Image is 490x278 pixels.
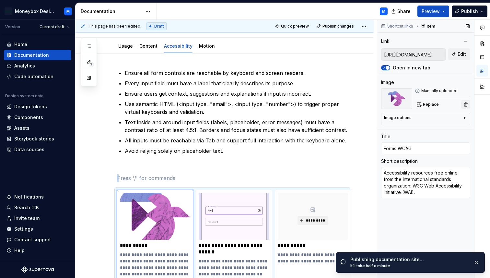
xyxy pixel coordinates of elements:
div: M [382,9,385,14]
button: Share [388,6,415,17]
button: Publish [452,6,487,17]
button: Publish changes [314,22,357,31]
p: Ensure users get context, suggestions and explanations if input is incorrect. [125,90,348,98]
button: Quick preview [273,22,312,31]
div: Link [381,38,390,44]
a: Accessibility [164,43,192,49]
a: Documentation [4,50,71,60]
div: Documentation [14,52,49,58]
div: Image [381,79,394,86]
textarea: Accessibility resources free online from the international standards organization: W3C Web Access... [381,167,470,198]
button: Image options [384,115,467,123]
span: Current draft [40,24,64,30]
a: Home [4,39,71,50]
p: Text inside and around input fields (labels, placeholder, error messages) must have a contrast ra... [125,118,348,134]
p: All inputs must be reachable via Tab and support full interaction with the keyboard alone. [125,137,348,144]
p: Use semantic HTML (<input type="email">, <input type="number">) to trigger proper virtual keyboar... [125,100,348,116]
div: Storybook stories [14,136,54,142]
span: Preview [422,8,440,15]
button: Edit [448,48,470,60]
a: Storybook stories [4,134,71,144]
p: Avoid relying solely on placeholder text. [125,147,348,155]
div: Design system data [5,93,43,99]
button: Moneybox Design SystemM [1,4,74,18]
button: Contact support [4,235,71,245]
a: Code automation [4,71,71,82]
button: Help [4,245,71,256]
span: Share [397,8,411,15]
div: Components [14,114,43,121]
a: Motion [199,43,215,49]
div: Publishing documentation site… [350,256,468,263]
div: Moneybox Design System [15,8,56,15]
span: Draft [154,24,164,29]
a: Assets [4,123,71,133]
div: Image options [384,115,412,120]
div: Accessibility [161,39,195,53]
img: WjHF4riC7maVlT9eNjGwcXpHUd9kVTpO91GpCEE252hvkP0kjcqSV-R_iD5Y4UlJUfcPPYA1MGXio2pZr-aJqqZQyqbV8AXDO... [199,193,269,240]
div: Motion [196,39,217,53]
div: Code automation [14,73,53,80]
span: This page has been edited. [88,24,141,29]
div: Notifications [14,194,44,200]
a: Data sources [4,144,71,155]
p: Every input field must have a label that clearly describes its purpose. [125,79,348,87]
div: Content [137,39,160,53]
input: Add title [381,142,470,154]
div: It’ll take half a minute. [350,263,468,269]
div: Title [381,133,391,140]
a: Components [4,112,71,123]
div: Version [5,24,20,30]
img: c17557e8-ebdc-49e2-ab9e-7487adcf6d53.png [5,7,12,15]
div: Assets [14,125,29,131]
button: Replace [415,100,442,109]
span: Quick preview [281,24,309,29]
span: Replace [423,102,439,107]
div: Manually uploaded [415,88,470,93]
div: M [66,9,70,14]
div: Help [14,247,25,254]
a: Design tokens [4,102,71,112]
button: Shortcut links [379,22,416,31]
svg: Supernova Logo [21,266,54,273]
span: Shortcut links [387,24,413,29]
div: Settings [14,226,33,232]
a: Usage [118,43,133,49]
button: Current draft [37,22,73,31]
button: Search ⌘K [4,202,71,213]
img: 74d6b639-e2a0-42fe-b8f9-115e819e1937.png [120,193,190,240]
div: Short description [381,158,418,164]
div: Documentation [81,8,142,15]
label: Open in new tab [393,65,430,71]
span: Publish changes [322,24,354,29]
div: Invite team [14,215,40,222]
a: Invite team [4,213,71,224]
a: Content [139,43,157,49]
a: Settings [4,224,71,234]
span: Edit [458,51,466,57]
div: Data sources [14,146,44,153]
img: 74d6b639-e2a0-42fe-b8f9-115e819e1937.png [381,88,412,109]
button: Notifications [4,192,71,202]
div: Usage [116,39,135,53]
span: 7 [89,62,94,67]
div: Home [14,41,27,48]
a: Analytics [4,61,71,71]
span: Publish [461,8,478,15]
div: Contact support [14,236,51,243]
div: Search ⌘K [14,204,39,211]
p: Ensure all form controls are reachable by keyboard and screen readers. [125,69,348,77]
button: Preview [417,6,449,17]
div: Design tokens [14,103,47,110]
div: Analytics [14,63,35,69]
